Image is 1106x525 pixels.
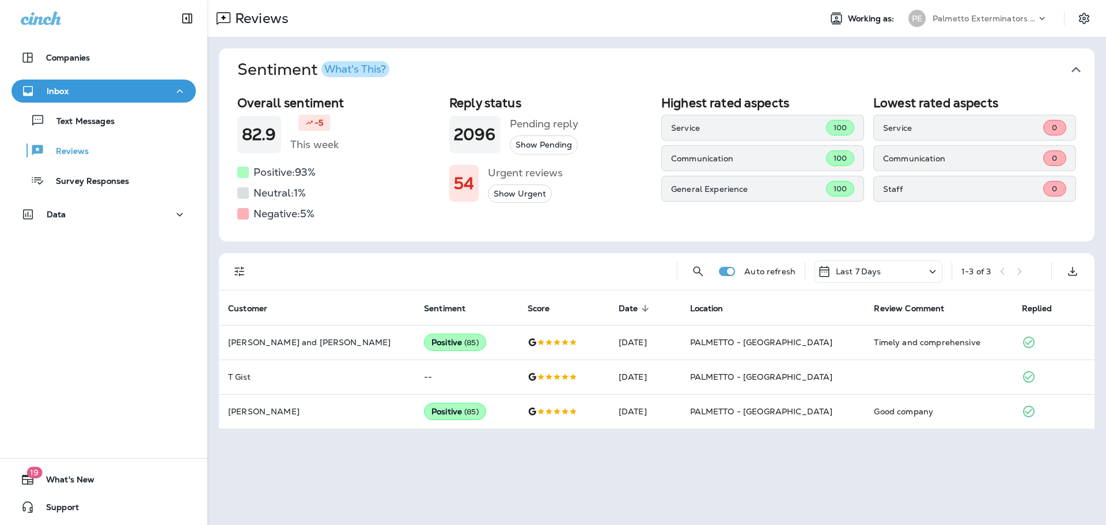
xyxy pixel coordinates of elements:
button: Search Reviews [687,260,710,283]
p: Data [47,210,66,219]
h5: Urgent reviews [488,164,563,182]
div: Positive [424,334,486,351]
h5: Negative: 5 % [253,205,315,223]
div: Timely and comprehensive [874,337,1003,348]
span: Customer [228,304,267,314]
p: General Experience [671,184,826,194]
span: Sentiment [424,303,480,314]
button: Settings [1074,8,1094,29]
p: Service [883,123,1043,133]
span: Location [690,304,724,314]
button: Show Urgent [488,184,552,203]
p: Communication [671,154,826,163]
h1: Sentiment [237,60,389,80]
span: Replied [1022,303,1067,314]
h1: 82.9 [242,125,276,144]
div: Good company [874,406,1003,417]
span: Location [690,303,738,314]
h1: 2096 [454,125,496,144]
button: Collapse Sidebar [171,7,203,30]
span: PALMETTO - [GEOGRAPHIC_DATA] [690,337,833,348]
span: ( 85 ) [464,407,479,417]
h2: Lowest rated aspects [873,96,1076,110]
button: Survey Responses [12,168,196,192]
span: Working as: [848,14,897,24]
p: T Gist [228,372,406,382]
button: Support [12,496,196,519]
span: Date [619,304,638,314]
p: Reviews [230,10,289,27]
button: Reviews [12,138,196,163]
span: 0 [1052,153,1057,163]
p: Survey Responses [44,176,129,187]
h5: Pending reply [510,115,578,133]
button: Show Pending [510,135,578,154]
div: What's This? [324,64,386,74]
h5: Positive: 93 % [253,163,316,182]
span: What's New [35,475,94,489]
div: PE [908,10,926,27]
span: 19 [26,467,42,478]
p: Last 7 Days [836,267,881,276]
button: Inbox [12,80,196,103]
div: SentimentWhat's This? [219,91,1094,241]
span: Date [619,303,653,314]
span: 100 [834,123,847,133]
span: ( 85 ) [464,338,479,348]
span: Review Comment [874,303,959,314]
button: Data [12,203,196,226]
button: What's This? [321,61,389,77]
span: Review Comment [874,304,944,314]
span: Customer [228,303,282,314]
span: 0 [1052,184,1057,194]
td: [DATE] [609,360,681,394]
p: Staff [883,184,1043,194]
span: PALMETTO - [GEOGRAPHIC_DATA] [690,372,833,382]
span: PALMETTO - [GEOGRAPHIC_DATA] [690,406,833,417]
h5: This week [290,135,339,154]
td: [DATE] [609,394,681,429]
p: Reviews [44,146,89,157]
span: Replied [1022,304,1052,314]
span: Sentiment [424,304,465,314]
button: Filters [228,260,251,283]
p: [PERSON_NAME] [228,407,406,416]
div: 1 - 3 of 3 [961,267,991,276]
button: SentimentWhat's This? [228,48,1104,91]
p: -5 [315,117,323,129]
span: 100 [834,184,847,194]
button: Companies [12,46,196,69]
p: Inbox [47,86,69,96]
td: [DATE] [609,325,681,360]
span: 100 [834,153,847,163]
p: Text Messages [45,116,115,127]
h5: Neutral: 1 % [253,184,306,202]
h2: Highest rated aspects [661,96,864,110]
p: Service [671,123,826,133]
p: [PERSON_NAME] and [PERSON_NAME] [228,338,406,347]
h1: 54 [454,174,474,193]
h2: Reply status [449,96,652,110]
p: Palmetto Exterminators LLC [933,14,1036,23]
button: Export as CSV [1061,260,1084,283]
p: Auto refresh [744,267,796,276]
h2: Overall sentiment [237,96,440,110]
p: Communication [883,154,1043,163]
span: Score [528,303,565,314]
button: 19What's New [12,468,196,491]
button: Text Messages [12,108,196,133]
p: Companies [46,53,90,62]
span: 0 [1052,123,1057,133]
span: Score [528,304,550,314]
td: -- [415,360,518,394]
div: Positive [424,403,486,420]
span: Support [35,503,79,516]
